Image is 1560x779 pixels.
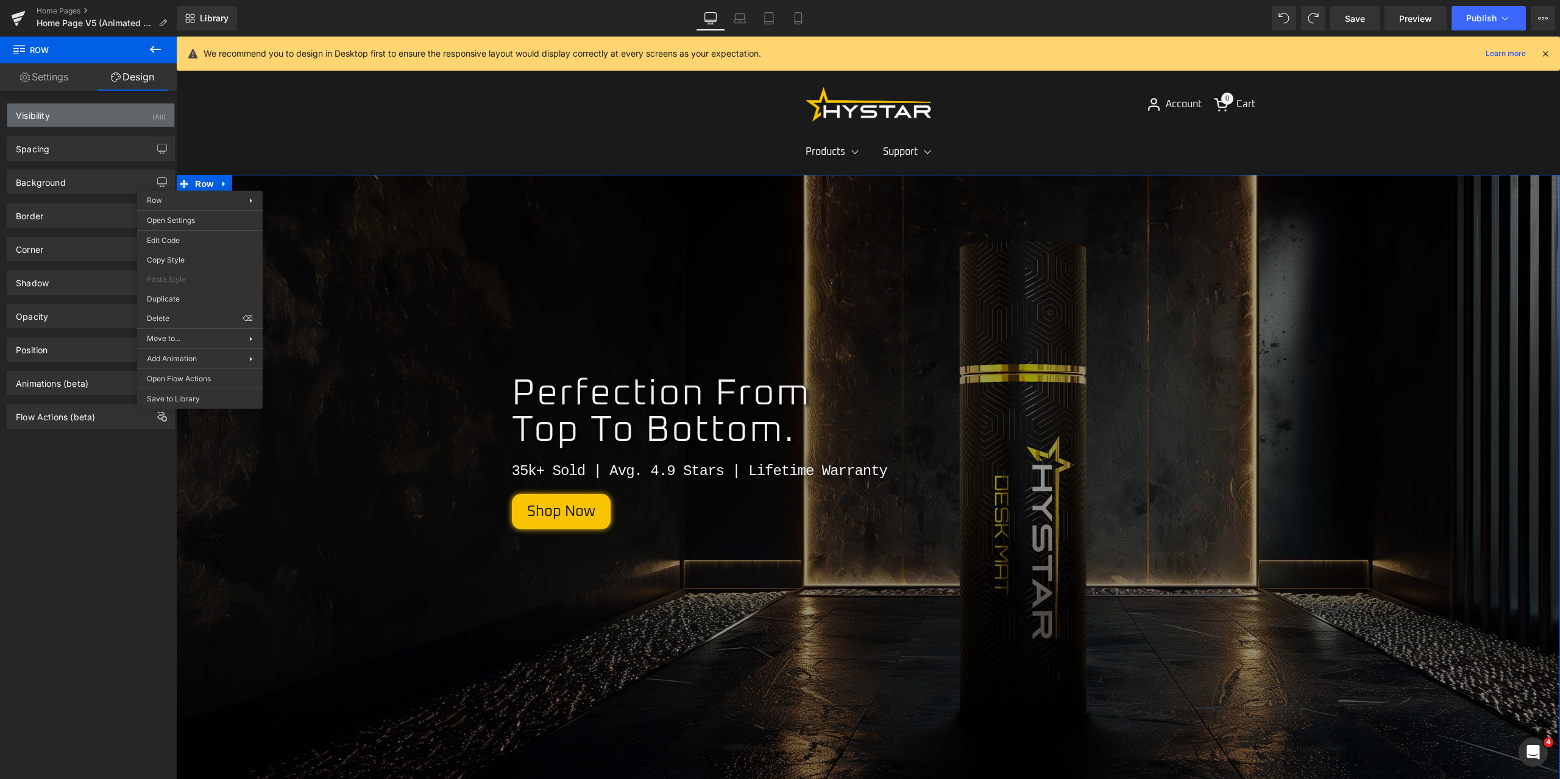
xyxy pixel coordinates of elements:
[754,6,784,30] a: Tablet
[147,373,253,384] span: Open Flow Actions
[1452,6,1526,30] button: Publish
[147,313,243,324] span: Delete
[16,138,40,157] span: Row
[617,101,695,129] a: Products
[16,305,48,322] div: Opacity
[970,60,1026,76] a: Account
[336,339,1049,412] h1: Perfection From Top To Bottom.
[1519,738,1548,767] iframe: Intercom live chat
[147,353,249,364] span: Add Animation
[1531,6,1555,30] button: More
[1272,6,1296,30] button: Undo
[37,6,177,16] a: Home Pages
[152,104,166,124] div: (All)
[16,104,50,121] div: Visibility
[1038,6,1079,18] button: (USD $)
[147,196,162,205] span: Row
[1301,6,1325,30] button: Redo
[16,372,88,389] div: Animations (beta)
[696,6,725,30] a: Desktop
[1544,738,1553,747] span: 4
[725,6,754,30] a: Laptop
[351,466,419,484] span: Shop Now
[16,171,66,188] div: Background
[147,235,253,246] span: Edit Code
[629,110,669,122] span: Products
[147,393,253,404] span: Save to Library
[707,110,742,122] span: Support
[586,7,798,16] a: Free Shipping To The Continental [GEOGRAPHIC_DATA]
[784,6,813,30] a: Mobile
[177,6,237,30] a: New Library
[147,333,249,344] span: Move to...
[147,215,253,226] span: Open Settings
[16,405,95,422] div: Flow Actions (beta)
[1481,46,1531,61] a: Learn more
[147,294,253,305] span: Duplicate
[1466,13,1497,23] span: Publish
[16,137,49,154] div: Spacing
[16,204,43,221] div: Border
[695,101,767,129] a: Support
[1399,12,1432,25] span: Preview
[147,274,253,285] span: Paste Style
[16,338,48,355] div: Position
[1384,6,1447,30] a: Preview
[12,37,134,63] span: Row
[1345,12,1365,25] span: Save
[1038,60,1079,76] a: Cart
[204,47,761,60] p: We recommend you to design in Desktop first to ensure the responsive layout would display correct...
[16,238,43,255] div: Corner
[1038,7,1066,16] span: (USD $)
[37,18,154,28] span: Home Page V5 (Animated Video, Desktop)
[16,271,49,288] div: Shadow
[88,63,177,91] a: Design
[200,13,229,24] span: Library
[336,428,1049,442] h1: 35k+ Sold | Avg. 4.9 Stars | Lifetime Warranty
[243,313,253,324] span: ⌫
[336,457,434,493] a: Shop Now
[40,138,56,157] a: Expand / Collapse
[147,255,253,266] span: Copy Style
